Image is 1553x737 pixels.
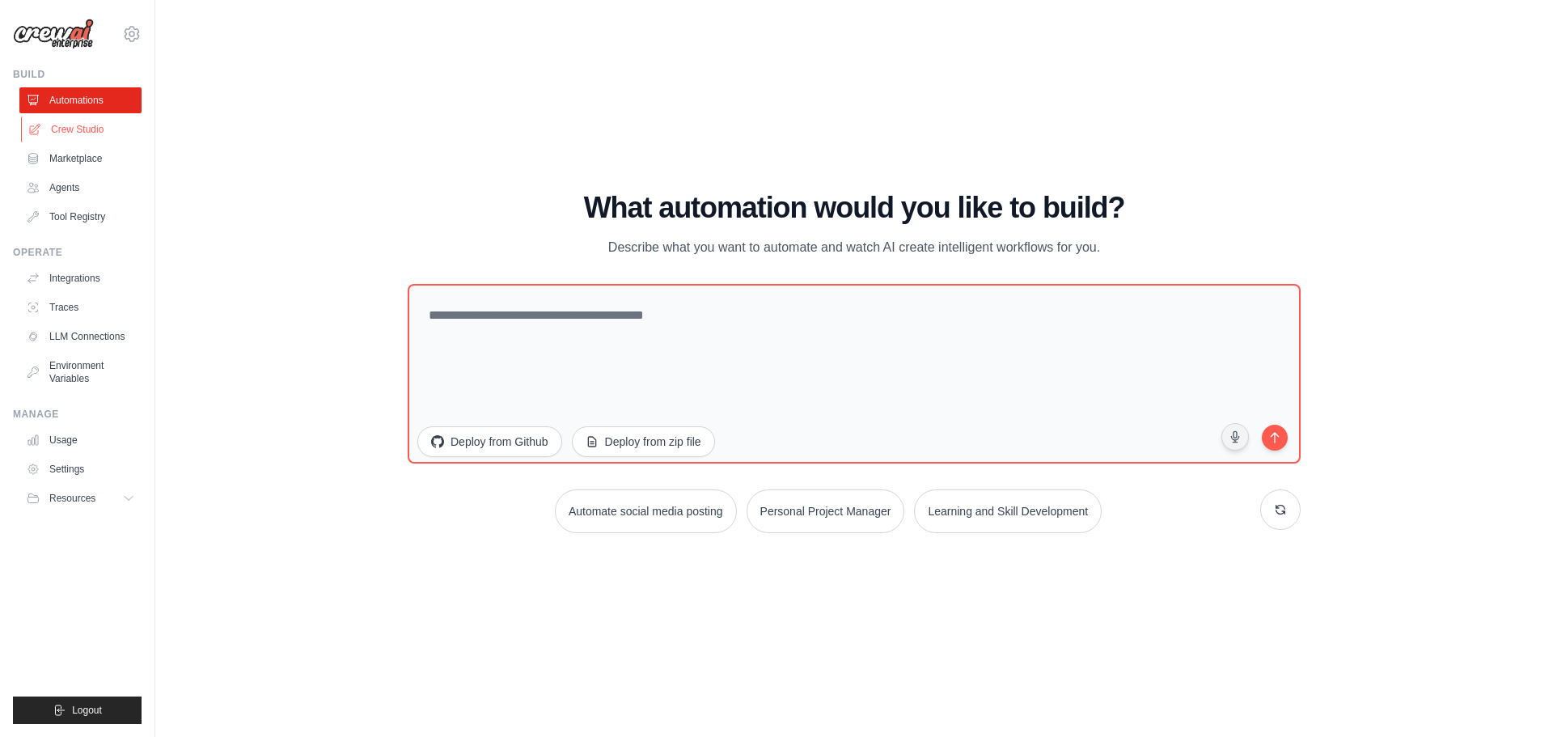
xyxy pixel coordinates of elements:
button: Automate social media posting [555,489,737,533]
a: Marketplace [19,146,142,172]
a: Settings [19,456,142,482]
a: Tool Registry [19,204,142,230]
div: Manage [13,408,142,421]
a: LLM Connections [19,324,142,349]
button: Deploy from Github [417,426,562,457]
iframe: Chat Widget [1472,659,1553,737]
a: Agents [19,175,142,201]
img: Logo [13,19,94,49]
span: Resources [49,492,95,505]
a: Automations [19,87,142,113]
div: Operate [13,246,142,259]
a: Environment Variables [19,353,142,392]
a: Integrations [19,265,142,291]
button: Learning and Skill Development [914,489,1102,533]
button: Resources [19,485,142,511]
h1: What automation would you like to build? [408,192,1301,224]
p: Describe what you want to automate and watch AI create intelligent workflows for you. [582,237,1126,258]
button: Deploy from zip file [572,426,715,457]
a: Crew Studio [21,116,143,142]
button: Personal Project Manager [747,489,905,533]
a: Usage [19,427,142,453]
a: Traces [19,294,142,320]
div: Build [13,68,142,81]
button: Logout [13,697,142,724]
span: Logout [72,704,102,717]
